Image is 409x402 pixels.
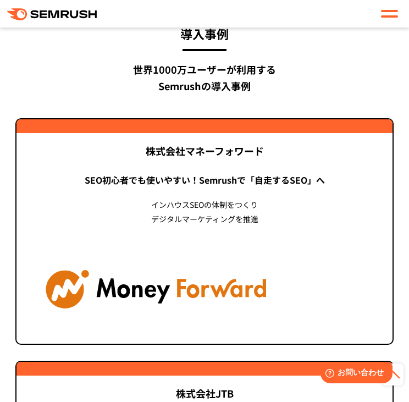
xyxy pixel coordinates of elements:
img: component [27,252,284,327]
div: インハウスSEOの体制をつくり デジタルマーケティングを推進 [27,197,382,240]
div: 世界1000万ユーザーが利用する Semrushの導入事例 [15,61,394,94]
div: 株式会社マネーフォワード [27,142,382,159]
h3: 導入事例 [15,25,394,43]
div: 株式会社JTB [27,385,382,401]
a: 株式会社マネーフォワード SEO初心者でも使いやすい！Semrushで「自走するSEO」へ インハウスSEOの体制をつくりデジタルマーケティングを推進 component [15,118,394,345]
iframe: Help widget launcher [311,359,397,390]
div: SEO初心者でも使いやすい！ Semrushで「自走するSEO」へ [27,172,382,188]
